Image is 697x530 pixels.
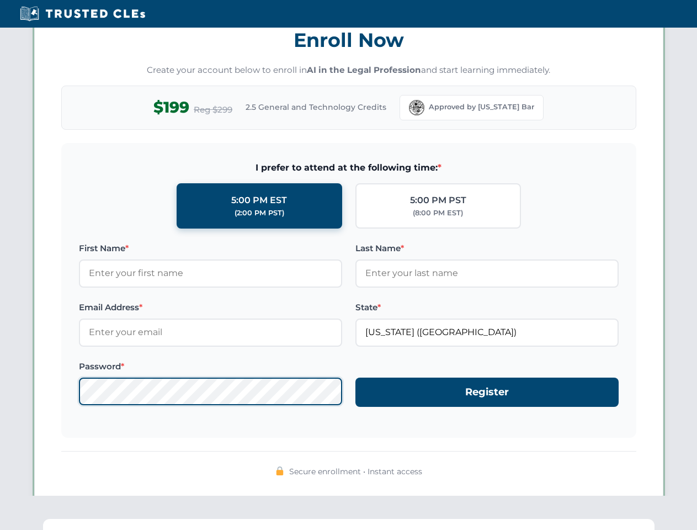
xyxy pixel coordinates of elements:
[246,101,386,113] span: 2.5 General and Technology Credits
[410,193,466,208] div: 5:00 PM PST
[17,6,148,22] img: Trusted CLEs
[194,103,232,116] span: Reg $299
[275,467,284,475] img: 🔒
[355,301,619,314] label: State
[413,208,463,219] div: (8:00 PM EST)
[153,95,189,120] span: $199
[355,242,619,255] label: Last Name
[61,64,636,77] p: Create your account below to enroll in and start learning immediately.
[355,378,619,407] button: Register
[61,23,636,57] h3: Enroll Now
[79,319,342,346] input: Enter your email
[429,102,534,113] span: Approved by [US_STATE] Bar
[289,465,422,478] span: Secure enrollment • Instant access
[355,319,619,346] input: Florida (FL)
[79,301,342,314] label: Email Address
[307,65,421,75] strong: AI in the Legal Profession
[79,259,342,287] input: Enter your first name
[79,242,342,255] label: First Name
[79,360,342,373] label: Password
[79,161,619,175] span: I prefer to attend at the following time:
[235,208,284,219] div: (2:00 PM PST)
[409,100,424,115] img: Florida Bar
[231,193,287,208] div: 5:00 PM EST
[355,259,619,287] input: Enter your last name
